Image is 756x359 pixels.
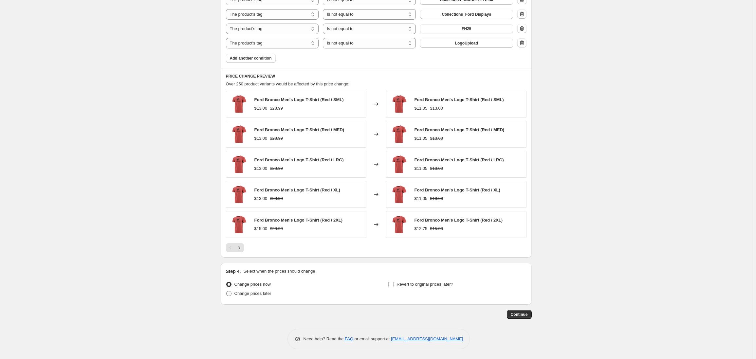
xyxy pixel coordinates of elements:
img: FD200700-Ford_HTTJ-LRG-1_80x.png [230,154,249,174]
nav: Pagination [226,243,244,252]
span: Ford Bronco Men's Logo T-Shirt (Red / LRG) [415,157,504,162]
span: Change prices now [234,282,271,287]
div: $12.75 [415,225,428,232]
img: FD200700-Ford_HTTJ-LRG-1_80x.png [230,185,249,204]
span: Ford Bronco Men's Logo T-Shirt (Red / LRG) [254,157,344,162]
button: Continue [507,310,532,319]
div: $11.05 [415,165,428,172]
img: FD200700-Ford_HTTJ-LRG-1_80x.png [230,124,249,144]
div: $13.00 [254,165,267,172]
img: FD200700-Ford_HTTJ-LRG-1_80x.png [390,215,409,234]
span: FH25 [462,26,471,31]
div: $13.00 [254,135,267,142]
span: Revert to original prices later? [396,282,453,287]
img: FD200700-Ford_HTTJ-LRG-1_80x.png [390,124,409,144]
img: FD200700-Ford_HTTJ-LRG-1_80x.png [390,94,409,114]
span: Change prices later [234,291,271,296]
strike: $28.99 [270,195,283,202]
span: Ford Bronco Men's Logo T-Shirt (Red / MED) [415,127,505,132]
span: Over 250 product variants would be affected by this price change: [226,81,350,86]
button: Next [235,243,244,252]
strike: $28.99 [270,135,283,142]
button: Collections_Ford Displays [420,10,513,19]
span: Ford Bronco Men's Logo T-Shirt (Red / XL) [254,188,340,192]
span: LogoUpload [455,41,478,46]
strike: $15.00 [430,225,443,232]
span: Ford Bronco Men's Logo T-Shirt (Red / MED) [254,127,344,132]
button: Add another condition [226,54,276,63]
p: Select when the prices should change [243,268,315,275]
div: $13.00 [254,105,267,112]
img: FD200700-Ford_HTTJ-LRG-1_80x.png [230,94,249,114]
strike: $13.00 [430,165,443,172]
strike: $28.99 [270,165,283,172]
div: $11.05 [415,135,428,142]
span: Ford Bronco Men's Logo T-Shirt (Red / SML) [254,97,344,102]
span: Ford Bronco Men's Logo T-Shirt (Red / 2XL) [254,218,343,223]
span: Add another condition [230,56,272,61]
div: $11.05 [415,105,428,112]
div: $11.05 [415,195,428,202]
div: $13.00 [254,195,267,202]
div: $15.00 [254,225,267,232]
strike: $28.99 [270,105,283,112]
button: LogoUpload [420,39,513,48]
span: Ford Bronco Men's Logo T-Shirt (Red / SML) [415,97,504,102]
a: [EMAIL_ADDRESS][DOMAIN_NAME] [391,336,463,341]
h2: Step 4. [226,268,241,275]
strike: $13.00 [430,195,443,202]
span: Continue [511,312,528,317]
span: Ford Bronco Men's Logo T-Shirt (Red / XL) [415,188,500,192]
img: FD200700-Ford_HTTJ-LRG-1_80x.png [390,185,409,204]
span: Collections_Ford Displays [442,12,491,17]
a: FAQ [345,336,353,341]
strike: $28.99 [270,225,283,232]
img: FD200700-Ford_HTTJ-LRG-1_80x.png [230,215,249,234]
strike: $13.00 [430,105,443,112]
span: Ford Bronco Men's Logo T-Shirt (Red / 2XL) [415,218,503,223]
img: FD200700-Ford_HTTJ-LRG-1_80x.png [390,154,409,174]
span: Need help? Read the [304,336,345,341]
span: or email support at [353,336,391,341]
button: FH25 [420,24,513,33]
h6: PRICE CHANGE PREVIEW [226,74,526,79]
strike: $13.00 [430,135,443,142]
